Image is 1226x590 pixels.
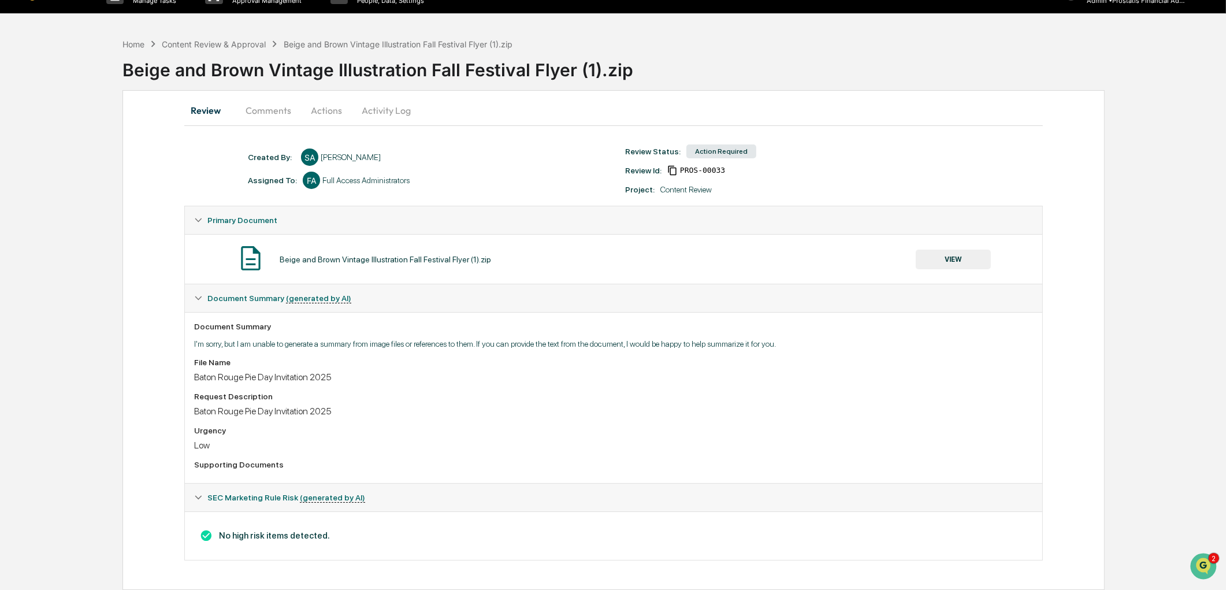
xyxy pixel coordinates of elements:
div: 🔎 [12,228,21,238]
u: (generated by AI) [300,493,365,503]
span: [DATE] [102,157,126,166]
div: Document Summary (generated by AI) [185,312,1042,483]
img: 6558925923028_b42adfe598fdc8269267_72.jpg [24,88,45,109]
img: 1746055101610-c473b297-6a78-478c-a979-82029cc54cd1 [12,88,32,109]
div: Urgency [194,426,1032,435]
div: SA [301,149,318,166]
div: secondary tabs example [184,97,1042,124]
span: Data Lookup [23,227,73,239]
a: Powered byPylon [81,255,140,264]
div: Baton Rouge Pie Day Invitation 2025 [194,372,1032,383]
div: Document Summary [194,322,1032,331]
img: 1746055101610-c473b297-6a78-478c-a979-82029cc54cd1 [23,158,32,167]
button: VIEW [916,250,991,269]
div: Created By: ‎ ‎ [248,153,295,162]
div: Beige and Brown Vintage Illustration Fall Festival Flyer (1).zip [122,50,1226,80]
div: [PERSON_NAME] [321,153,381,162]
div: 🗄️ [84,206,93,216]
span: Attestations [95,205,143,217]
div: Document Summary (generated by AI) [185,284,1042,312]
div: Request Description [194,392,1032,401]
h3: No high risk items detected. [194,529,1032,542]
a: 🗄️Attestations [79,201,148,221]
a: 🔎Data Lookup [7,222,77,243]
div: Home [122,39,144,49]
div: Full Access Administrators [322,176,410,185]
span: Primary Document [207,216,277,225]
button: Actions [300,97,352,124]
iframe: Open customer support [1189,552,1220,583]
div: Document Summary (generated by AI) [185,511,1042,560]
span: Pylon [115,255,140,264]
img: Ed Schembor [12,146,30,165]
u: (generated by AI) [286,294,351,303]
button: Activity Log [352,97,420,124]
div: Beige and Brown Vintage Illustration Fall Festival Flyer (1).zip [280,255,491,264]
img: Document Icon [236,244,265,273]
div: Action Required [686,144,756,158]
p: How can we help? [12,24,210,43]
span: • [96,157,100,166]
button: See all [179,126,210,140]
div: Beige and Brown Vintage Illustration Fall Festival Flyer (1).zip [284,39,512,49]
button: Start new chat [196,92,210,106]
div: Low [194,440,1032,451]
div: We're available if you need us! [52,100,159,109]
div: Assigned To: [248,176,297,185]
div: Project: [625,185,655,194]
span: 7c0a68a3-3423-4e57-9ec7-bbe4afb221ce [680,166,725,175]
button: Review [184,97,236,124]
div: 🖐️ [12,206,21,216]
a: 🖐️Preclearance [7,201,79,221]
div: Start new chat [52,88,190,100]
div: Primary Document [185,206,1042,234]
span: Document Summary [207,294,351,303]
button: Comments [236,97,300,124]
div: Primary Document [185,234,1042,284]
div: Content Review [660,185,712,194]
div: Review Status: [625,147,681,156]
span: SEC Marketing Rule Risk [207,493,365,502]
div: SEC Marketing Rule Risk (generated by AI) [185,484,1042,511]
div: Baton Rouge Pie Day Invitation 2025 [194,406,1032,417]
div: Content Review & Approval [162,39,266,49]
div: Review Id: [625,166,662,175]
p: I'm sorry, but I am unable to generate a summary from image files or references to them. If you c... [194,339,1032,348]
div: File Name [194,358,1032,367]
span: Preclearance [23,205,75,217]
div: FA [303,172,320,189]
span: [PERSON_NAME] [36,157,94,166]
div: Supporting Documents [194,460,1032,469]
div: Past conversations [12,128,77,138]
